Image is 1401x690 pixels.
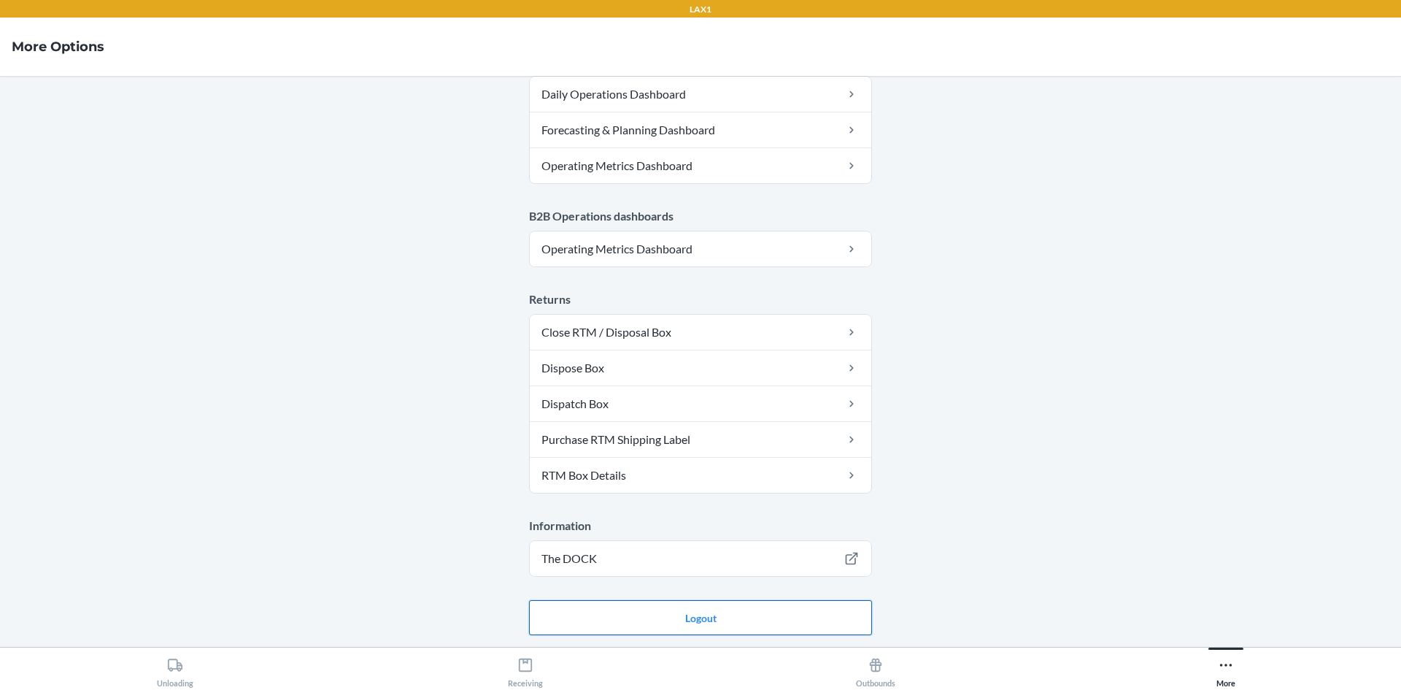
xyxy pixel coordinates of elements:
a: Dispose Box [530,350,871,386]
a: Operating Metrics Dashboard [530,231,871,267]
a: Forecasting & Planning Dashboard [530,112,871,147]
a: Dispatch Box [530,386,871,421]
button: Receiving [350,648,700,688]
div: Outbounds [856,651,895,688]
a: Daily Operations Dashboard [530,77,871,112]
div: Receiving [508,651,543,688]
p: Returns [529,291,872,308]
button: More [1051,648,1401,688]
a: Purchase RTM Shipping Label [530,422,871,457]
h4: More Options [12,37,104,56]
p: Information [529,517,872,534]
a: Close RTM / Disposal Box [530,315,871,350]
a: Operating Metrics Dashboard [530,148,871,183]
div: More [1216,651,1235,688]
p: LAX1 [690,3,711,16]
a: RTM Box Details [530,458,871,493]
div: Unloading [157,651,193,688]
a: The DOCK [530,541,871,576]
button: Logout [529,600,872,635]
button: Outbounds [700,648,1051,688]
p: B2B Operations dashboards [529,207,872,225]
